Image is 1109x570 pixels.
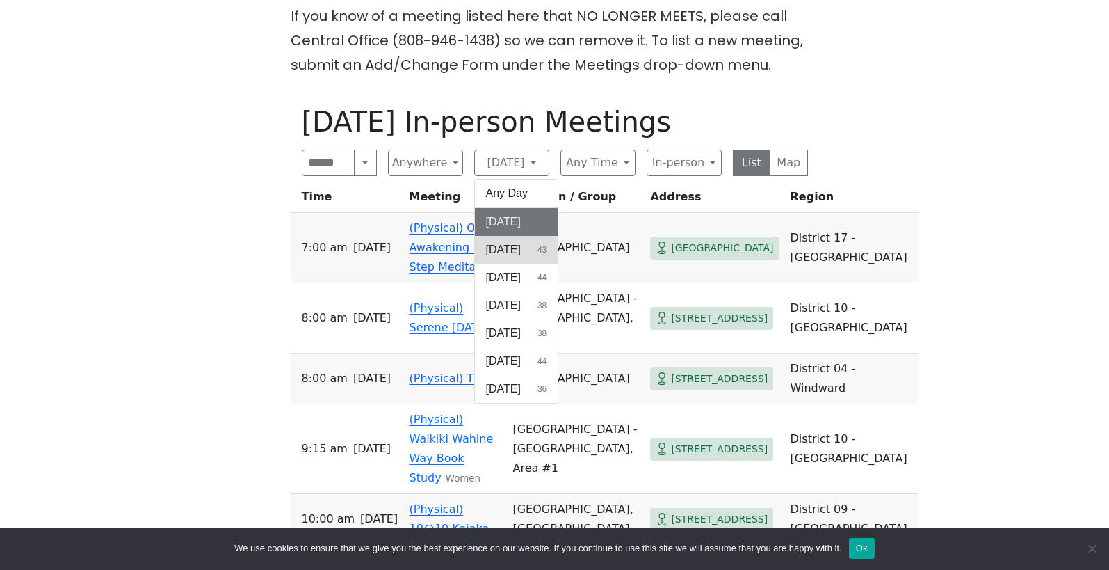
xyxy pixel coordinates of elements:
[475,208,558,236] button: [DATE]33 results
[486,269,521,286] span: [DATE]
[537,383,547,395] span: 36 results
[474,150,549,176] button: [DATE]
[486,242,521,258] span: [DATE]
[410,413,494,484] a: (Physical) Waikiki Wahine Way Book Study
[410,502,489,535] a: (Physical) 10@10 Kaiaka
[360,509,398,529] span: [DATE]
[410,372,489,385] a: (Physical) TYG
[486,325,521,342] span: [DATE]
[354,150,376,176] button: Search
[507,187,645,213] th: Location / Group
[507,213,645,283] td: [GEOGRAPHIC_DATA]
[475,264,558,292] button: [DATE]44 results
[671,511,768,528] span: [STREET_ADDRESS]
[507,404,645,494] td: [GEOGRAPHIC_DATA] - [GEOGRAPHIC_DATA], Area #1
[302,369,348,388] span: 8:00 AM
[475,292,558,319] button: [DATE]38 results
[475,375,558,403] button: [DATE]36 results
[353,369,391,388] span: [DATE]
[353,439,391,459] span: [DATE]
[475,236,558,264] button: [DATE]43 results
[291,187,404,213] th: Time
[671,441,768,458] span: [STREET_ADDRESS]
[560,150,636,176] button: Any Time
[537,299,547,312] span: 38 results
[785,187,918,213] th: Region
[537,355,547,367] span: 44 results
[353,238,391,258] span: [DATE]
[474,179,559,404] div: [DATE]
[302,308,348,328] span: 8:00 AM
[507,354,645,404] td: [GEOGRAPHIC_DATA]
[537,216,547,228] span: 33 results
[537,244,547,256] span: 43 results
[671,239,773,257] span: [GEOGRAPHIC_DATA]
[770,150,808,176] button: Map
[733,150,771,176] button: List
[388,150,463,176] button: Anywhere
[645,187,784,213] th: Address
[353,308,391,328] span: [DATE]
[475,347,558,375] button: [DATE]44 results
[647,150,722,176] button: In-person
[671,310,768,327] span: [STREET_ADDRESS]
[475,180,558,207] button: Any Day
[486,297,521,314] span: [DATE]
[785,283,918,354] td: District 10 - [GEOGRAPHIC_DATA]
[785,404,918,494] td: District 10 - [GEOGRAPHIC_DATA]
[291,4,819,77] p: If you know of a meeting listed here that NO LONGER MEETS, please call Central Office (808-946-14...
[507,494,645,545] td: [GEOGRAPHIC_DATA], [GEOGRAPHIC_DATA]
[234,541,841,555] span: We use cookies to ensure that we give you the best experience on our website. If you continue to ...
[507,283,645,354] td: [GEOGRAPHIC_DATA] - [GEOGRAPHIC_DATA], Area #1
[404,187,508,213] th: Meeting
[785,494,918,545] td: District 09 - [GEOGRAPHIC_DATA]
[486,214,521,230] span: [DATE]
[302,105,808,138] h1: [DATE] In-person Meetings
[302,439,348,459] span: 9:15 AM
[302,150,355,176] input: Search
[410,301,489,334] a: (Physical) Serene [DATE]
[302,509,355,529] span: 10:00 AM
[302,238,348,258] span: 7:00 AM
[1085,541,1099,555] span: No
[671,370,768,388] span: [STREET_ADDRESS]
[486,381,521,397] span: [DATE]
[486,353,521,370] span: [DATE]
[410,221,499,274] a: (Physical) On Awakening 11th Step Meditation
[446,473,480,484] small: Women
[537,271,547,284] span: 44 results
[475,319,558,347] button: [DATE]38 results
[785,213,918,283] td: District 17 - [GEOGRAPHIC_DATA]
[849,538,875,559] button: Ok
[785,354,918,404] td: District 04 - Windward
[537,327,547,340] span: 38 results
